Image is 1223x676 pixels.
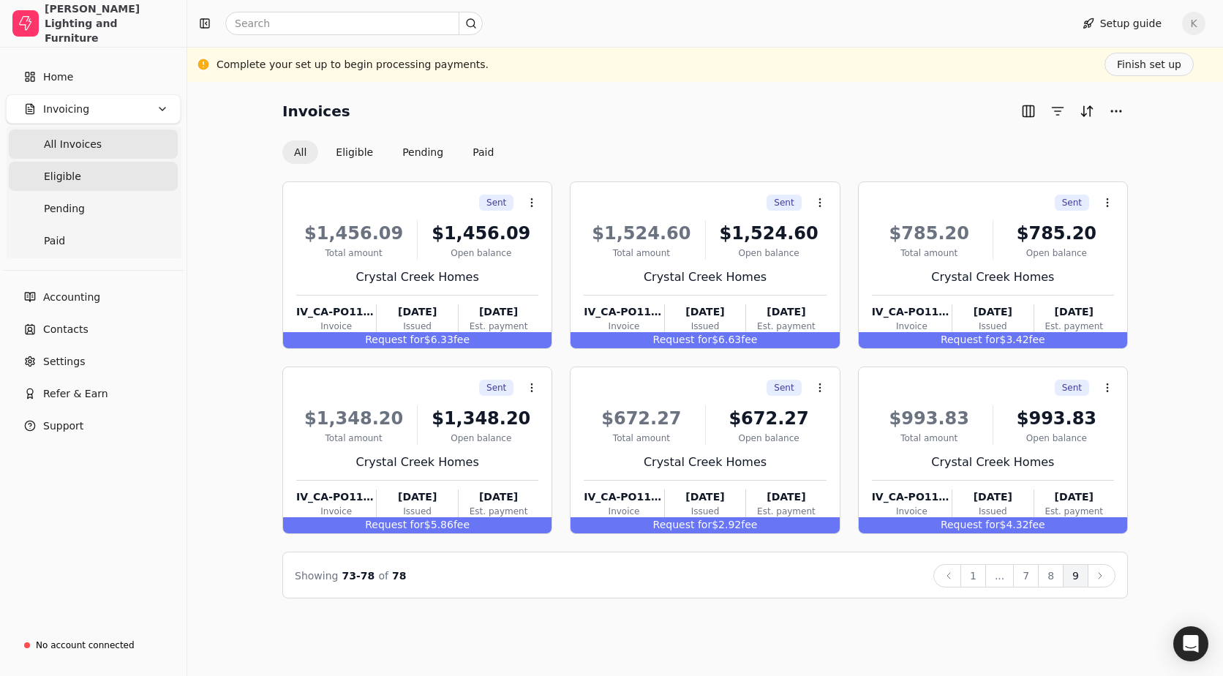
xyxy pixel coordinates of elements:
[584,489,663,505] div: IV_CA-PO117862_20250616224055880
[6,379,181,408] button: Refer & Earn
[872,220,987,247] div: $785.20
[44,137,102,152] span: All Invoices
[9,226,178,255] a: Paid
[859,517,1127,533] div: $4.32
[296,405,411,432] div: $1,348.20
[952,489,1033,505] div: [DATE]
[1075,99,1099,123] button: Sort
[952,505,1033,518] div: Issued
[6,62,181,91] a: Home
[296,320,376,333] div: Invoice
[1034,320,1114,333] div: Est. payment
[282,99,350,123] h2: Invoices
[746,304,826,320] div: [DATE]
[44,201,85,217] span: Pending
[283,517,552,533] div: $5.86
[459,489,538,505] div: [DATE]
[1062,196,1082,209] span: Sent
[584,268,826,286] div: Crystal Creek Homes
[43,322,89,337] span: Contacts
[282,140,505,164] div: Invoice filter options
[6,347,181,376] a: Settings
[296,505,376,518] div: Invoice
[999,405,1114,432] div: $993.83
[296,220,411,247] div: $1,456.09
[872,489,952,505] div: IV_CA-PO117861_20250616224057825
[1029,519,1045,530] span: fee
[1013,564,1039,587] button: 7
[872,320,952,333] div: Invoice
[424,405,538,432] div: $1,348.20
[9,162,178,191] a: Eligible
[459,320,538,333] div: Est. payment
[872,454,1114,471] div: Crystal Creek Homes
[1038,564,1064,587] button: 8
[424,220,538,247] div: $1,456.09
[653,519,712,530] span: Request for
[1182,12,1205,35] button: K
[584,432,699,445] div: Total amount
[43,102,89,117] span: Invoicing
[377,320,457,333] div: Issued
[941,334,1000,345] span: Request for
[1105,99,1128,123] button: More
[584,304,663,320] div: IV_CA-PO118584_20250619140929532
[859,332,1127,348] div: $3.42
[6,282,181,312] a: Accounting
[872,432,987,445] div: Total amount
[44,233,65,249] span: Paid
[43,70,73,85] span: Home
[665,320,745,333] div: Issued
[999,432,1114,445] div: Open balance
[712,405,827,432] div: $672.27
[283,332,552,348] div: $6.33
[746,505,826,518] div: Est. payment
[952,304,1033,320] div: [DATE]
[459,304,538,320] div: [DATE]
[43,290,100,305] span: Accounting
[774,196,794,209] span: Sent
[217,57,489,72] div: Complete your set up to begin processing payments.
[584,247,699,260] div: Total amount
[1173,626,1208,661] div: Open Intercom Messenger
[486,196,506,209] span: Sent
[872,505,952,518] div: Invoice
[454,334,470,345] span: fee
[391,140,455,164] button: Pending
[746,489,826,505] div: [DATE]
[392,570,406,582] span: 78
[296,454,538,471] div: Crystal Creek Homes
[1034,489,1114,505] div: [DATE]
[296,432,411,445] div: Total amount
[282,140,318,164] button: All
[665,505,745,518] div: Issued
[378,570,388,582] span: of
[9,129,178,159] a: All Invoices
[424,247,538,260] div: Open balance
[225,12,483,35] input: Search
[377,489,457,505] div: [DATE]
[43,386,108,402] span: Refer & Earn
[960,564,986,587] button: 1
[377,505,457,518] div: Issued
[454,519,470,530] span: fee
[872,405,987,432] div: $993.83
[941,519,1000,530] span: Request for
[461,140,505,164] button: Paid
[712,220,827,247] div: $1,524.60
[872,304,952,320] div: IV_CA-PO118724_20250619140931635
[6,315,181,344] a: Contacts
[459,505,538,518] div: Est. payment
[296,268,538,286] div: Crystal Creek Homes
[6,411,181,440] button: Support
[9,194,178,223] a: Pending
[952,320,1033,333] div: Issued
[584,454,826,471] div: Crystal Creek Homes
[1063,564,1088,587] button: 9
[746,320,826,333] div: Est. payment
[1071,12,1173,35] button: Setup guide
[584,405,699,432] div: $672.27
[296,304,376,320] div: IV_CA-PO119030_20250623150428012
[43,354,85,369] span: Settings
